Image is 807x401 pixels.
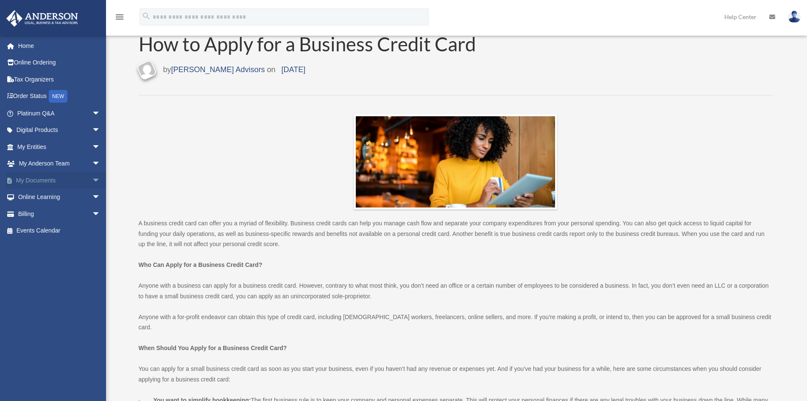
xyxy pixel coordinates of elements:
[6,37,113,54] a: Home
[6,122,113,139] a: Digital Productsarrow_drop_down
[6,138,113,155] a: My Entitiesarrow_drop_down
[114,12,125,22] i: menu
[139,218,773,250] p: A business credit card can offer you a myriad of flexibility. Business credit cards can help you ...
[163,63,265,77] span: by
[114,15,125,22] a: menu
[92,138,109,156] span: arrow_drop_down
[139,364,773,384] p: You can apply for a small business credit card as soon as you start your business, even if you ha...
[6,189,113,206] a: Online Learningarrow_drop_down
[49,90,67,103] div: NEW
[6,54,113,71] a: Online Ordering
[92,172,109,189] span: arrow_drop_down
[6,88,113,105] a: Order StatusNEW
[139,345,287,351] b: When Should You Apply for a Business Credit Card?
[139,32,476,56] span: How to Apply for a Business Credit Card
[139,33,773,56] a: How to Apply for a Business Credit Card
[276,65,312,74] a: [DATE]
[788,11,801,23] img: User Pic
[6,222,113,239] a: Events Calendar
[6,155,113,172] a: My Anderson Teamarrow_drop_down
[4,10,81,27] img: Anderson Advisors Platinum Portal
[92,205,109,223] span: arrow_drop_down
[139,312,773,333] p: Anyone with a for-profit endeavor can obtain this type of credit card, including [DEMOGRAPHIC_DAT...
[6,172,113,189] a: My Documentsarrow_drop_down
[92,122,109,139] span: arrow_drop_down
[6,205,113,222] a: Billingarrow_drop_down
[267,63,312,77] span: on
[92,105,109,122] span: arrow_drop_down
[139,280,773,301] p: Anyone with a business can apply for a business credit card. However, contrary to what most think...
[139,261,262,268] b: Who Can Apply for a Business Credit Card?
[6,71,113,88] a: Tax Organizers
[6,105,113,122] a: Platinum Q&Aarrow_drop_down
[92,189,109,206] span: arrow_drop_down
[171,65,265,74] a: [PERSON_NAME] Advisors
[92,155,109,173] span: arrow_drop_down
[142,11,151,21] i: search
